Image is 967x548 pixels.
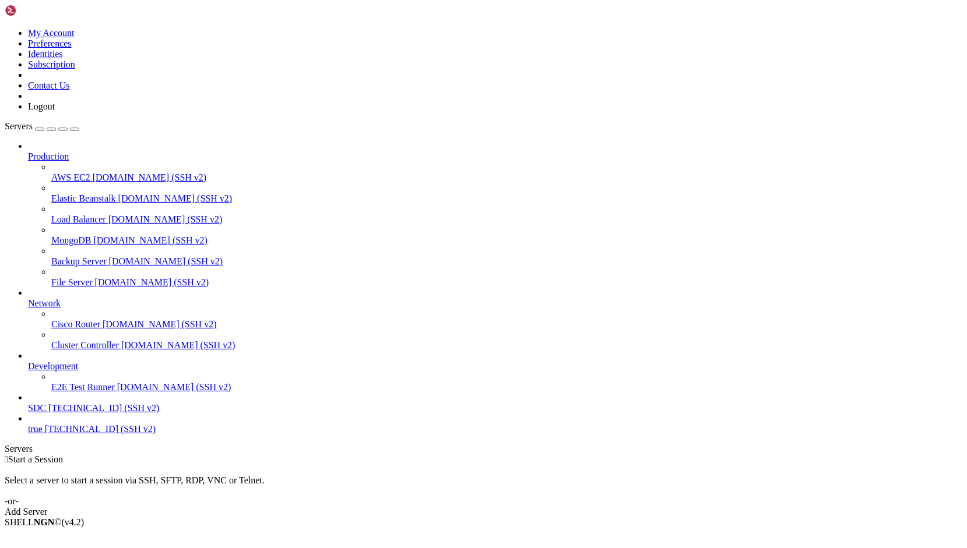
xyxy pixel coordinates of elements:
[28,80,70,90] a: Contact Us
[28,28,75,38] a: My Account
[28,49,63,59] a: Identities
[51,340,962,351] a: Cluster Controller [DOMAIN_NAME] (SSH v2)
[51,172,962,183] a: AWS EC2 [DOMAIN_NAME] (SSH v2)
[51,256,107,266] span: Backup Server
[5,465,962,507] div: Select a server to start a session via SSH, SFTP, RDP, VNC or Telnet. -or-
[109,256,223,266] span: [DOMAIN_NAME] (SSH v2)
[28,351,962,393] li: Development
[28,393,962,413] li: SDC [TECHNICAL_ID] (SSH v2)
[51,319,100,329] span: Cisco Router
[51,235,962,246] a: MongoDB [DOMAIN_NAME] (SSH v2)
[51,162,962,183] li: AWS EC2 [DOMAIN_NAME] (SSH v2)
[28,298,962,309] a: Network
[28,101,55,111] a: Logout
[48,403,159,413] span: [TECHNICAL_ID] (SSH v2)
[51,277,93,287] span: File Server
[45,424,156,434] span: [TECHNICAL_ID] (SSH v2)
[28,59,75,69] a: Subscription
[51,193,116,203] span: Elastic Beanstalk
[5,444,962,454] div: Servers
[62,517,85,527] span: 4.2.0
[28,38,72,48] a: Preferences
[5,121,79,131] a: Servers
[51,204,962,225] li: Load Balancer [DOMAIN_NAME] (SSH v2)
[117,382,231,392] span: [DOMAIN_NAME] (SSH v2)
[51,309,962,330] li: Cisco Router [DOMAIN_NAME] (SSH v2)
[51,235,91,245] span: MongoDB
[8,454,63,464] span: Start a Session
[28,141,962,288] li: Production
[5,507,962,517] div: Add Server
[5,121,33,131] span: Servers
[51,330,962,351] li: Cluster Controller [DOMAIN_NAME] (SSH v2)
[34,517,55,527] b: NGN
[93,172,207,182] span: [DOMAIN_NAME] (SSH v2)
[5,5,72,16] img: Shellngn
[93,235,208,245] span: [DOMAIN_NAME] (SSH v2)
[28,361,962,372] a: Development
[51,183,962,204] li: Elastic Beanstalk [DOMAIN_NAME] (SSH v2)
[51,382,962,393] a: E2E Test Runner [DOMAIN_NAME] (SSH v2)
[28,298,61,308] span: Network
[51,267,962,288] li: File Server [DOMAIN_NAME] (SSH v2)
[28,288,962,351] li: Network
[28,151,962,162] a: Production
[51,372,962,393] li: E2E Test Runner [DOMAIN_NAME] (SSH v2)
[5,454,8,464] span: 
[103,319,217,329] span: [DOMAIN_NAME] (SSH v2)
[51,246,962,267] li: Backup Server [DOMAIN_NAME] (SSH v2)
[108,214,223,224] span: [DOMAIN_NAME] (SSH v2)
[51,214,106,224] span: Load Balancer
[28,424,962,434] a: true [TECHNICAL_ID] (SSH v2)
[51,172,90,182] span: AWS EC2
[121,340,235,350] span: [DOMAIN_NAME] (SSH v2)
[51,193,962,204] a: Elastic Beanstalk [DOMAIN_NAME] (SSH v2)
[28,361,78,371] span: Development
[51,319,962,330] a: Cisco Router [DOMAIN_NAME] (SSH v2)
[28,403,962,413] a: SDC [TECHNICAL_ID] (SSH v2)
[51,256,962,267] a: Backup Server [DOMAIN_NAME] (SSH v2)
[118,193,233,203] span: [DOMAIN_NAME] (SSH v2)
[51,382,115,392] span: E2E Test Runner
[95,277,209,287] span: [DOMAIN_NAME] (SSH v2)
[28,151,69,161] span: Production
[5,517,84,527] span: SHELL ©
[28,413,962,434] li: true [TECHNICAL_ID] (SSH v2)
[51,277,962,288] a: File Server [DOMAIN_NAME] (SSH v2)
[51,214,962,225] a: Load Balancer [DOMAIN_NAME] (SSH v2)
[28,424,43,434] span: true
[28,403,46,413] span: SDC
[51,340,119,350] span: Cluster Controller
[51,225,962,246] li: MongoDB [DOMAIN_NAME] (SSH v2)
